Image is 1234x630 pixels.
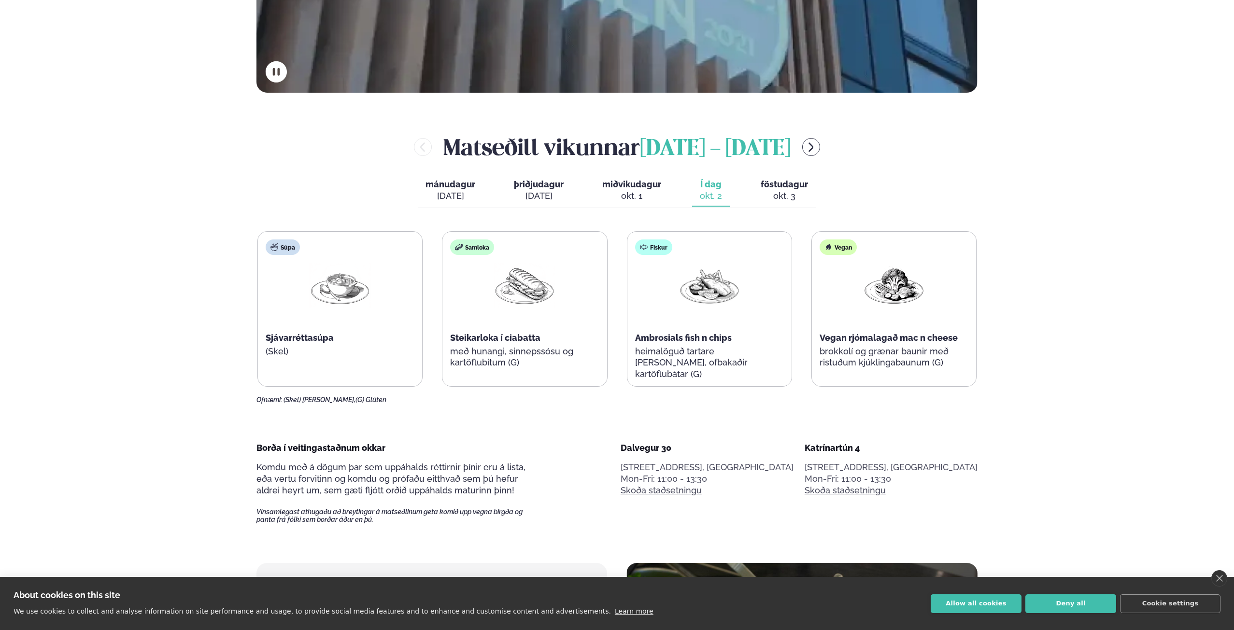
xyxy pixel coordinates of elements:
div: Mon-Fri: 11:00 - 13:30 [621,473,794,485]
div: Fiskur [635,239,672,255]
p: með hunangi, sinnepssósu og kartöflubitum (G) [450,346,599,369]
button: miðvikudagur okt. 1 [595,175,669,207]
a: close [1211,570,1227,587]
span: Komdu með á dögum þar sem uppáhalds réttirnir þínir eru á lista, eða vertu forvitinn og komdu og ... [256,462,525,495]
div: okt. 1 [602,190,661,202]
span: (Skel) [PERSON_NAME], [284,396,355,404]
div: Vegan [820,239,857,255]
div: [DATE] [514,190,564,202]
h2: Matseðill vikunnar [443,131,791,163]
span: Borða í veitingastaðnum okkar [256,443,385,453]
span: Ofnæmi: [256,396,282,404]
button: þriðjudagur [DATE] [506,175,571,207]
span: Vinsamlegast athugaðu að breytingar á matseðlinum geta komið upp vegna birgða og panta frá fólki ... [256,508,539,523]
div: Dalvegur 30 [621,442,794,454]
p: We use cookies to collect and analyse information on site performance and usage, to provide socia... [14,607,611,615]
button: Deny all [1025,594,1116,613]
img: Vegan.png [863,263,925,308]
a: Skoða staðsetningu [621,485,702,496]
div: Katrínartún 4 [805,442,978,454]
p: (Skel) [266,346,414,357]
a: Learn more [615,607,653,615]
a: Skoða staðsetningu [805,485,886,496]
img: Panini.png [494,263,555,308]
button: föstudagur okt. 3 [753,175,816,207]
button: menu-btn-right [802,138,820,156]
span: Steikarloka í ciabatta [450,333,540,343]
div: Súpa [266,239,300,255]
strong: About cookies on this site [14,590,120,600]
img: Soup.png [309,263,371,308]
span: Í dag [700,179,722,190]
img: soup.svg [270,243,278,251]
span: [DATE] - [DATE] [640,139,791,160]
div: Mon-Fri: 11:00 - 13:30 [805,473,978,485]
div: okt. 2 [700,190,722,202]
span: miðvikudagur [602,179,661,189]
span: þriðjudagur [514,179,564,189]
p: [STREET_ADDRESS], [GEOGRAPHIC_DATA] [621,462,794,473]
button: menu-btn-left [414,138,432,156]
button: Allow all cookies [931,594,1021,613]
div: [DATE] [426,190,475,202]
p: brokkolí og grænar baunir með ristuðum kjúklingabaunum (G) [820,346,968,369]
img: Vegan.svg [824,243,832,251]
button: Í dag okt. 2 [692,175,730,207]
span: föstudagur [761,179,808,189]
span: (G) Glúten [355,396,386,404]
span: Ambrosials fish n chips [635,333,732,343]
p: [STREET_ADDRESS], [GEOGRAPHIC_DATA] [805,462,978,473]
span: Vegan rjómalagað mac n cheese [820,333,958,343]
div: okt. 3 [761,190,808,202]
button: Cookie settings [1120,594,1220,613]
img: sandwich-new-16px.svg [455,243,463,251]
p: heimalöguð tartare [PERSON_NAME], ofbakaðir kartöflubátar (G) [635,346,784,380]
img: fish.svg [640,243,648,251]
span: mánudagur [426,179,475,189]
div: Samloka [450,239,494,255]
span: Sjávarréttasúpa [266,333,334,343]
img: Fish-Chips.png [679,263,740,308]
button: mánudagur [DATE] [418,175,483,207]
